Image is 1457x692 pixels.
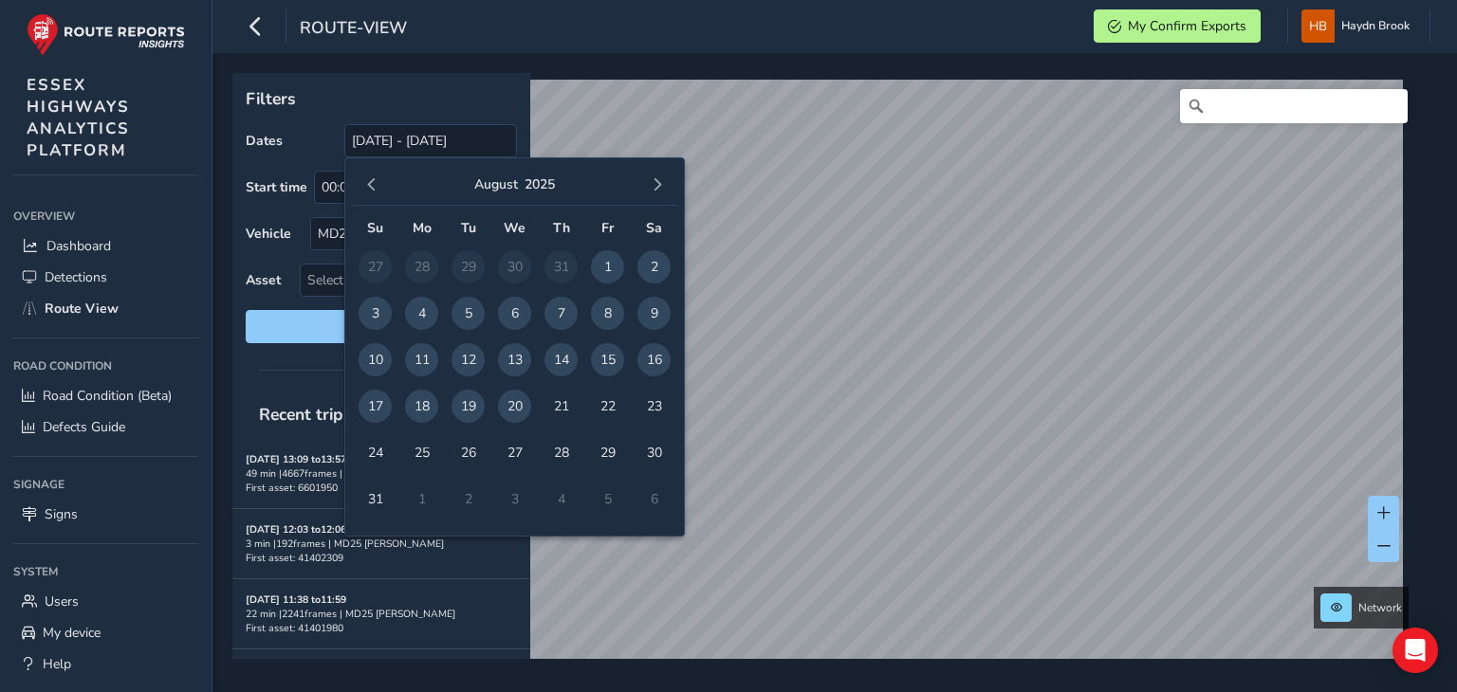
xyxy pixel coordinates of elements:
span: 26 [452,436,485,469]
span: 24 [359,436,392,469]
span: Reset filters [260,318,503,336]
div: 49 min | 4667 frames | MD25 [PERSON_NAME] [246,466,517,481]
button: August [474,175,518,193]
div: Signage [13,470,198,499]
span: 2 [637,250,671,283]
input: Search [1180,89,1408,123]
button: Haydn Brook [1301,9,1416,43]
span: 12 [452,343,485,376]
span: Defects Guide [43,418,125,436]
span: Sa [646,219,662,237]
span: Th [553,219,570,237]
canvas: Map [239,80,1403,681]
span: 18 [405,390,438,423]
span: First asset: 41401980 [246,621,343,635]
span: Signs [45,505,78,523]
span: 1 [591,250,624,283]
a: Detections [13,262,198,293]
strong: [DATE] 11:38 to 11:59 [246,592,346,607]
span: 3 [359,297,392,330]
span: Detections [45,268,107,286]
span: Tu [461,219,476,237]
label: Vehicle [246,225,291,243]
span: 31 [359,483,392,516]
button: Reset filters [246,310,517,343]
span: 11 [405,343,438,376]
span: Select an asset code [301,264,485,296]
span: Dashboard [46,237,111,255]
span: 13 [498,343,531,376]
strong: [DATE] 12:03 to 12:06 [246,522,346,537]
a: Road Condition (Beta) [13,380,198,411]
span: Route View [45,300,119,318]
span: 27 [498,436,531,469]
a: Users [13,586,198,617]
span: Su [367,219,383,237]
button: 2025 [525,175,555,193]
a: Dashboard [13,230,198,262]
span: 8 [591,297,624,330]
span: 20 [498,390,531,423]
p: Filters [246,86,517,111]
span: First asset: 41402309 [246,551,343,565]
span: 25 [405,436,438,469]
span: Road Condition (Beta) [43,387,172,405]
span: 7 [544,297,578,330]
img: diamond-layout [1301,9,1335,43]
button: My Confirm Exports [1094,9,1261,43]
img: rr logo [27,13,185,56]
div: System [13,557,198,586]
span: 10 [359,343,392,376]
span: My Confirm Exports [1128,17,1246,35]
label: Asset [246,271,281,289]
span: 28 [544,436,578,469]
span: My device [43,624,101,642]
a: Defects Guide [13,411,198,443]
span: 4 [405,297,438,330]
a: Route View [13,293,198,324]
a: Help [13,648,198,680]
span: Users [45,592,79,610]
a: Signs [13,499,198,530]
span: 16 [637,343,671,376]
span: 17 [359,390,392,423]
div: Open Intercom Messenger [1392,628,1438,673]
span: route-view [300,16,407,43]
span: 30 [637,436,671,469]
div: MD25 BAO [311,218,485,249]
div: Road Condition [13,352,198,380]
span: First asset: 6601950 [246,481,338,495]
span: 15 [591,343,624,376]
span: 21 [544,390,578,423]
span: ESSEX HIGHWAYS ANALYTICS PLATFORM [27,74,130,161]
span: 19 [452,390,485,423]
label: Dates [246,132,283,150]
div: 22 min | 2241 frames | MD25 [PERSON_NAME] [246,607,517,621]
div: Overview [13,202,198,230]
span: Mo [413,219,432,237]
span: 14 [544,343,578,376]
span: 9 [637,297,671,330]
span: 6 [498,297,531,330]
span: Recent trips [246,390,365,439]
span: Network [1358,600,1402,615]
div: 3 min | 192 frames | MD25 [PERSON_NAME] [246,537,517,551]
span: 5 [452,297,485,330]
span: Haydn Brook [1341,9,1410,43]
label: Start time [246,178,307,196]
a: My device [13,617,198,648]
span: Fr [601,219,614,237]
span: Help [43,655,71,673]
span: 22 [591,390,624,423]
strong: [DATE] 13:09 to 13:57 [246,452,346,466]
span: 29 [591,436,624,469]
span: 23 [637,390,671,423]
span: We [504,219,526,237]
